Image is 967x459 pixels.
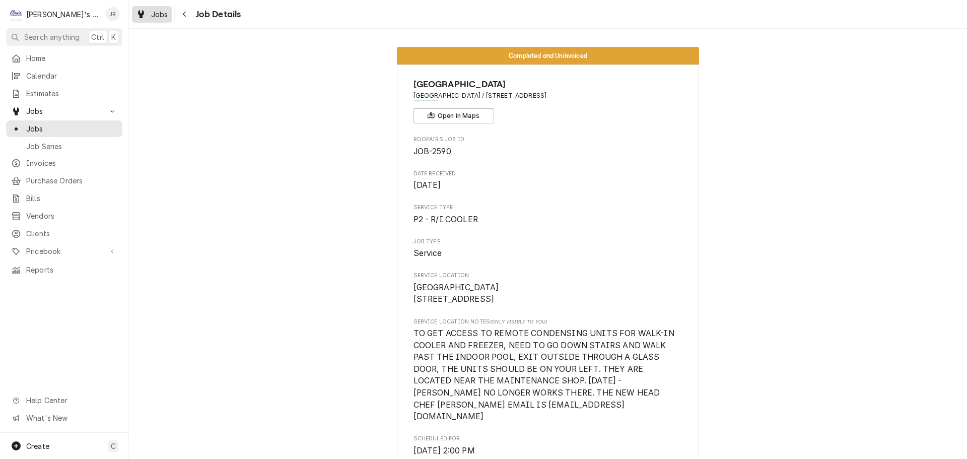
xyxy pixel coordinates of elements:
[413,146,683,158] span: Roopairs Job ID
[490,319,547,324] span: (Only Visible to You)
[6,172,122,189] a: Purchase Orders
[111,441,116,451] span: C
[413,446,475,455] span: [DATE] 2:00 PM
[26,246,102,256] span: Pricebook
[26,442,49,450] span: Create
[6,120,122,137] a: Jobs
[193,8,241,21] span: Job Details
[413,204,683,225] div: Service Type
[26,106,102,116] span: Jobs
[413,238,683,246] span: Job Type
[26,395,116,406] span: Help Center
[6,410,122,426] a: Go to What's New
[413,435,683,456] div: Scheduled For
[413,78,683,91] span: Name
[6,261,122,278] a: Reports
[6,68,122,84] a: Calendar
[6,225,122,242] a: Clients
[106,7,120,21] div: JR
[177,6,193,22] button: Navigate back
[413,238,683,259] div: Job Type
[6,50,122,67] a: Home
[26,88,117,99] span: Estimates
[26,9,100,20] div: [PERSON_NAME]'s Refrigeration
[106,7,120,21] div: Jeff Rue's Avatar
[26,123,117,134] span: Jobs
[26,141,117,152] span: Job Series
[132,6,172,23] a: Jobs
[413,91,683,100] span: Address
[26,193,117,204] span: Bills
[413,327,683,423] span: [object Object]
[397,47,699,64] div: Status
[111,32,116,42] span: K
[413,147,451,156] span: JOB-2590
[509,52,587,59] span: Completed and Uninvoiced
[6,103,122,119] a: Go to Jobs
[24,32,80,42] span: Search anything
[413,272,683,305] div: Service Location
[413,215,478,224] span: P2 - R/I COOLER
[413,214,683,226] span: Service Type
[6,85,122,102] a: Estimates
[413,136,683,144] span: Roopairs Job ID
[26,413,116,423] span: What's New
[413,247,683,259] span: Job Type
[9,7,23,21] div: C
[6,138,122,155] a: Job Series
[413,283,499,304] span: [GEOGRAPHIC_DATA] [STREET_ADDRESS]
[413,282,683,305] span: Service Location
[413,136,683,157] div: Roopairs Job ID
[26,228,117,239] span: Clients
[26,158,117,168] span: Invoices
[413,204,683,212] span: Service Type
[413,318,683,423] div: [object Object]
[6,208,122,224] a: Vendors
[26,53,117,63] span: Home
[6,392,122,409] a: Go to Help Center
[151,9,168,20] span: Jobs
[6,155,122,171] a: Invoices
[9,7,23,21] div: Clay's Refrigeration's Avatar
[413,445,683,457] span: Scheduled For
[413,179,683,191] span: Date Received
[413,435,683,443] span: Scheduled For
[413,329,677,421] span: TO GET ACCESS TO REMOTE CONDENSING UNITS FOR WALK-IN COOLER AND FREEZER, NEED TO GO DOWN STAIRS A...
[413,170,683,178] span: Date Received
[413,180,441,190] span: [DATE]
[6,28,122,46] button: Search anythingCtrlK
[26,211,117,221] span: Vendors
[413,108,494,123] button: Open in Maps
[413,318,683,326] span: Service Location Notes
[26,71,117,81] span: Calendar
[413,78,683,123] div: Client Information
[26,175,117,186] span: Purchase Orders
[413,248,442,258] span: Service
[91,32,104,42] span: Ctrl
[6,243,122,259] a: Go to Pricebook
[26,265,117,275] span: Reports
[413,170,683,191] div: Date Received
[6,190,122,207] a: Bills
[413,272,683,280] span: Service Location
